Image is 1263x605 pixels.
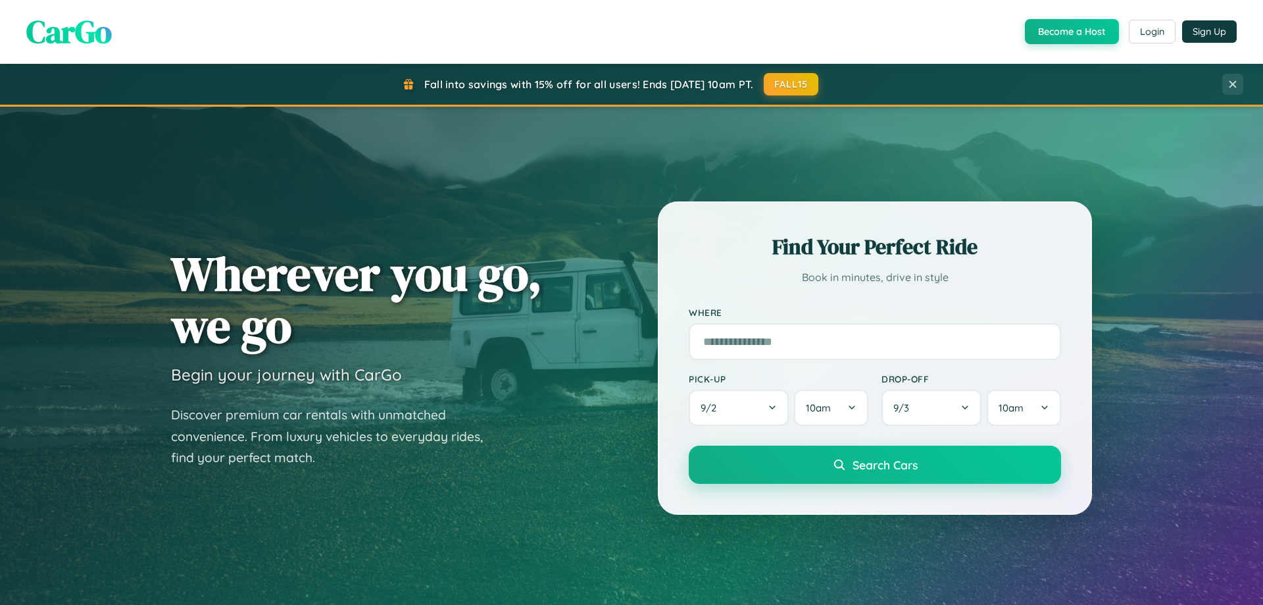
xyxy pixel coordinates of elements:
[999,402,1024,414] span: 10am
[689,373,868,384] label: Pick-up
[764,73,819,95] button: FALL15
[424,78,754,91] span: Fall into savings with 15% off for all users! Ends [DATE] 10am PT.
[1025,19,1119,44] button: Become a Host
[689,232,1061,261] h2: Find Your Perfect Ride
[987,390,1061,426] button: 10am
[689,268,1061,287] p: Book in minutes, drive in style
[689,446,1061,484] button: Search Cars
[1182,20,1237,43] button: Sign Up
[794,390,868,426] button: 10am
[171,248,542,352] h1: Wherever you go, we go
[1129,20,1176,43] button: Login
[701,402,723,414] span: 9 / 2
[881,373,1061,384] label: Drop-off
[171,404,500,469] p: Discover premium car rentals with unmatched convenience. From luxury vehicles to everyday rides, ...
[806,402,831,414] span: 10am
[853,458,918,472] span: Search Cars
[26,10,112,53] span: CarGo
[689,307,1061,318] label: Where
[881,390,981,426] button: 9/3
[893,402,916,414] span: 9 / 3
[689,390,789,426] button: 9/2
[171,365,402,384] h3: Begin your journey with CarGo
